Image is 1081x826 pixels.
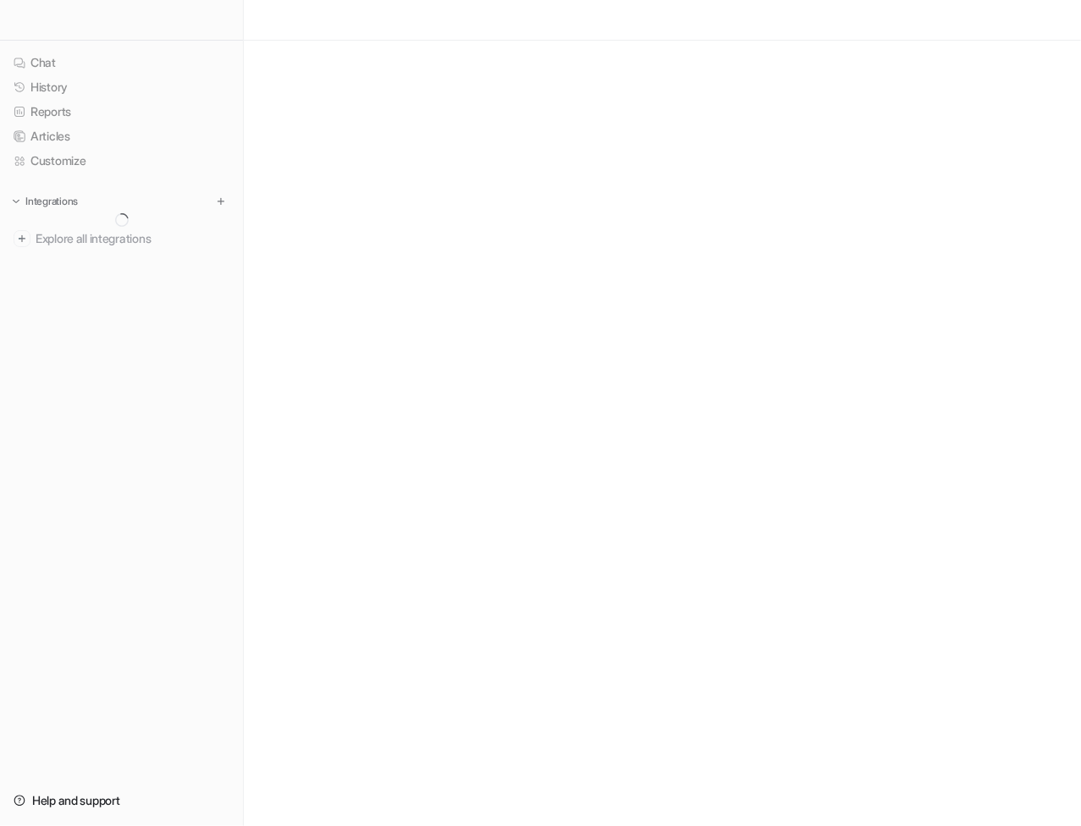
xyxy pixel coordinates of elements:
p: Integrations [25,195,78,208]
a: Customize [7,149,236,173]
a: Reports [7,100,236,124]
a: Articles [7,124,236,148]
img: menu_add.svg [215,195,227,207]
span: Explore all integrations [36,225,229,252]
a: History [7,75,236,99]
a: Explore all integrations [7,227,236,251]
a: Help and support [7,789,236,812]
button: Integrations [7,193,83,210]
img: explore all integrations [14,230,30,247]
img: expand menu [10,195,22,207]
a: Chat [7,51,236,74]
